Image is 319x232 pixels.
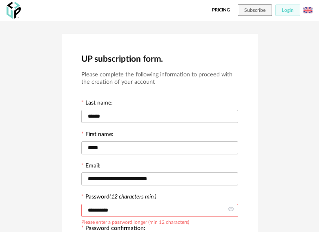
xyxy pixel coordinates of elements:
button: Subscribe [238,4,272,16]
div: Please enter a password longer (min 12 characters) [81,218,189,225]
img: us [303,6,312,15]
label: First name: [81,132,114,139]
label: Password [85,194,156,200]
i: (12 characters min.) [109,194,156,200]
span: Login [282,8,294,13]
label: Last name: [81,100,113,107]
label: Email: [81,163,100,170]
img: OXP [7,2,21,19]
a: Pricing [212,4,230,16]
span: Subscribe [244,8,265,13]
h2: UP subscription form. [81,54,238,65]
h3: Please complete the following information to proceed with the creation of your account [81,71,238,86]
button: Login [275,4,300,16]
